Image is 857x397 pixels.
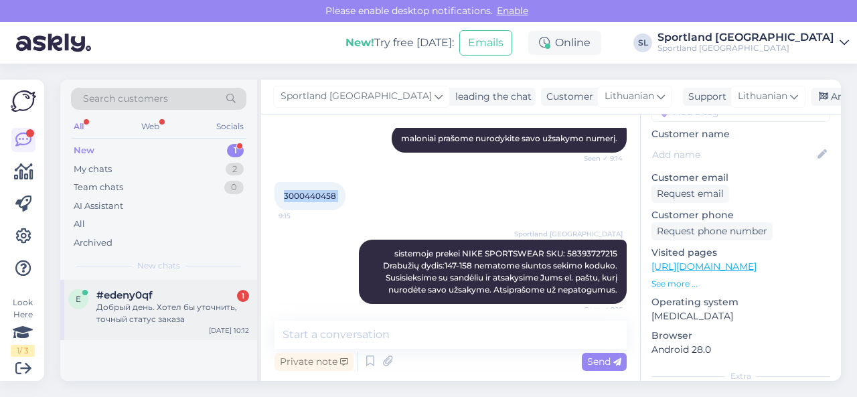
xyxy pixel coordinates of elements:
span: Sportland [GEOGRAPHIC_DATA] [514,229,623,239]
span: maloniai prašome nurodykite savo užsakymo numerį. [401,133,617,143]
p: Customer email [651,171,830,185]
span: 3000440458 [284,191,336,201]
p: Customer phone [651,208,830,222]
span: sistemoje prekei NIKE SPORTSWEAR SKU: 58393727215 Drabužių dydis:147-158 nematome siuntos sekimo ... [383,248,619,295]
p: Browser [651,329,830,343]
div: Sportland [GEOGRAPHIC_DATA] [657,32,834,43]
p: Android 28.0 [651,343,830,357]
div: SL [633,33,652,52]
span: 9:15 [279,211,329,221]
div: [DATE] 10:12 [209,325,249,335]
p: Operating system [651,295,830,309]
div: Sportland [GEOGRAPHIC_DATA] [657,43,834,54]
span: Enable [493,5,532,17]
div: Socials [214,118,246,135]
span: Seen ✓ 9:16 [572,305,623,315]
p: [MEDICAL_DATA] [651,309,830,323]
span: New chats [137,260,180,272]
div: Team chats [74,181,123,194]
span: #edeny0qf [96,289,153,301]
div: Request phone number [651,222,773,240]
div: 1 / 3 [11,345,35,357]
div: Try free [DATE]: [345,35,454,51]
div: 1 [227,144,244,157]
div: Web [139,118,162,135]
div: AI Assistant [74,200,123,213]
div: Request email [651,185,729,203]
div: Добрый день. Хотел бы уточнить, точный статус заказа [96,301,249,325]
p: See more ... [651,278,830,290]
div: Extra [651,370,830,382]
div: All [74,218,85,231]
span: e [76,294,81,304]
div: My chats [74,163,112,176]
a: [URL][DOMAIN_NAME] [651,260,757,272]
div: 1 [237,290,249,302]
div: Online [528,31,601,55]
span: Lithuanian [605,89,654,104]
span: Lithuanian [738,89,787,104]
img: Askly Logo [11,90,36,112]
div: Customer [541,90,593,104]
div: Private note [275,353,354,371]
button: Emails [459,30,512,56]
input: Add name [652,147,815,162]
div: All [71,118,86,135]
div: New [74,144,94,157]
div: Support [683,90,726,104]
span: Seen ✓ 9:14 [572,153,623,163]
span: Send [587,355,621,368]
div: Look Here [11,297,35,357]
p: Customer name [651,127,830,141]
a: Sportland [GEOGRAPHIC_DATA]Sportland [GEOGRAPHIC_DATA] [657,32,849,54]
div: 2 [226,163,244,176]
p: Visited pages [651,246,830,260]
div: 0 [224,181,244,194]
span: Sportland [GEOGRAPHIC_DATA] [281,89,432,104]
div: leading the chat [450,90,532,104]
div: Archived [74,236,112,250]
b: New! [345,36,374,49]
span: Search customers [83,92,168,106]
